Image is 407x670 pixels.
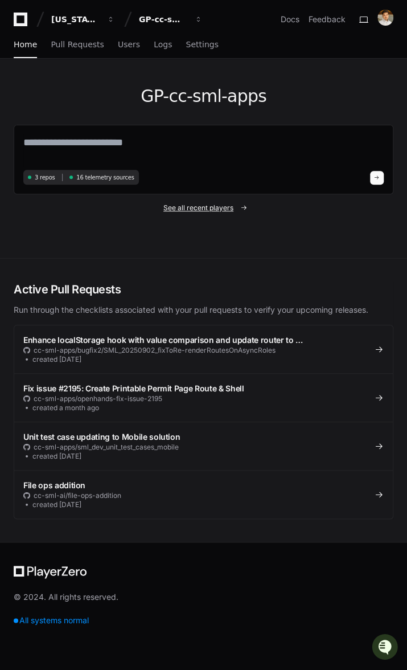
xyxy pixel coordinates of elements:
[32,355,81,364] span: created [DATE]
[14,32,37,58] a: Home
[34,443,179,452] span: cc-sml-apps/sml_dev_unit_test_cases_mobile
[14,422,393,470] a: Unit test case updating to Mobile solutioncc-sml-apps/sml_dev_unit_test_cases_mobilecreated [DATE]
[186,32,218,58] a: Settings
[80,119,138,128] a: Powered byPylon
[11,11,34,34] img: PlayerZero
[32,403,99,412] span: created a month ago
[118,32,140,58] a: Users
[154,41,172,48] span: Logs
[14,41,37,48] span: Home
[14,86,393,107] h1: GP-cc-sml-apps
[32,500,81,509] span: created [DATE]
[134,9,207,30] button: GP-cc-sml-apps
[14,203,393,213] a: See all recent players
[39,85,187,96] div: Start new chat
[76,173,134,182] span: 16 telemetry sources
[34,491,121,500] span: cc-sml-ai/file-ops-addition
[186,41,218,48] span: Settings
[14,281,393,297] h2: Active Pull Requests
[139,14,188,25] div: GP-cc-sml-apps
[281,14,299,25] a: Docs
[32,452,81,461] span: created [DATE]
[51,14,100,25] div: [US_STATE] Pacific
[163,203,233,213] span: See all recent players
[309,14,346,25] button: Feedback
[118,41,140,48] span: Users
[11,85,32,105] img: 1756235613930-3d25f9e4-fa56-45dd-b3ad-e072dfbd1548
[51,32,104,58] a: Pull Requests
[47,9,120,30] button: [US_STATE] Pacific
[23,335,303,345] span: Enhance localStorage hook with value comparison and update router to …
[371,632,401,663] iframe: Open customer support
[23,432,180,442] span: Unit test case updating to Mobile solution
[34,346,276,355] span: cc-sml-apps/bugfix2/SML_20250902_fixToRe-renderRoutesOnAsyncRoles
[34,394,162,403] span: cc-sml-apps/openhands-fix-issue-2195
[23,480,85,490] span: File ops addition
[14,612,393,628] div: All systems normal
[14,304,393,316] p: Run through the checklists associated with your pull requests to verify your upcoming releases.
[154,32,172,58] a: Logs
[113,120,138,128] span: Pylon
[194,88,207,102] button: Start new chat
[23,383,244,393] span: Fix issue #2195: Create Printable Permit Page Route & Shell
[14,325,393,373] a: Enhance localStorage hook with value comparison and update router to …cc-sml-apps/bugfix2/SML_202...
[11,46,207,64] div: Welcome
[377,10,393,26] img: avatar
[39,96,144,105] div: We're available if you need us!
[14,591,393,603] div: © 2024. All rights reserved.
[14,373,393,422] a: Fix issue #2195: Create Printable Permit Page Route & Shellcc-sml-apps/openhands-fix-issue-2195cr...
[51,41,104,48] span: Pull Requests
[14,470,393,518] a: File ops additioncc-sml-ai/file-ops-additioncreated [DATE]
[35,173,55,182] span: 3 repos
